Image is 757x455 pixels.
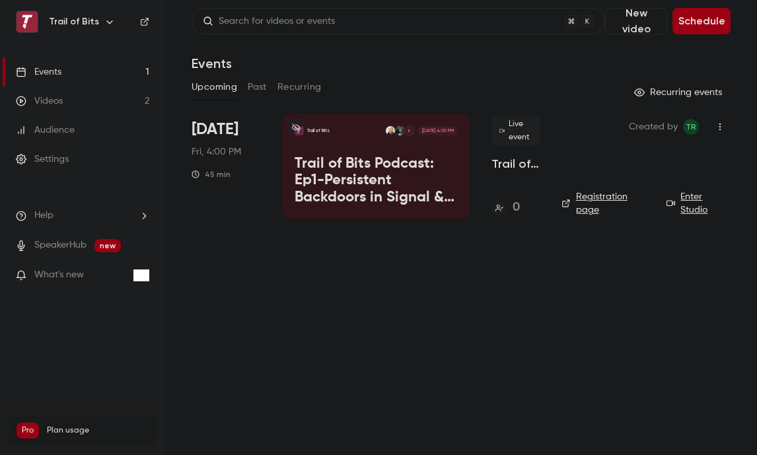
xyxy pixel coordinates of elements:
p: Trail of Bits Podcast: Ep1-Persistent Backdoors in Signal & Slack [295,156,458,207]
button: Recurring [277,77,322,98]
div: Audience [16,123,75,137]
li: help-dropdown-opener [16,209,149,223]
span: What's new [34,268,84,282]
span: [DATE] [192,119,238,140]
button: New video [605,8,667,34]
h6: Trail of Bits [49,15,99,28]
a: Trail of Bits Podcast: Ep1-Persistent Backdoors in Signal & Slack [491,156,540,172]
h4: 0 [513,199,520,217]
div: Videos [16,94,63,108]
a: Registration page [561,190,651,217]
span: Help [34,209,54,223]
span: TR [686,119,696,135]
a: Enter Studio [667,190,731,217]
img: Trail of Bits [17,11,38,32]
div: Sep 26 Fri, 1:00 PM (America/Los Angeles) [192,114,261,219]
span: Thereasa Roy [683,119,699,135]
button: Upcoming [192,77,237,98]
span: new [94,239,121,252]
span: [DATE] 4:00 PM [417,126,457,135]
img: Keith Hoodlet [386,126,395,135]
span: Live event [491,116,540,145]
div: Search for videos or events [203,15,335,28]
a: SpeakerHub [34,238,87,252]
h1: Events [192,55,232,71]
span: Plan usage [47,425,149,436]
div: 45 min [192,169,231,180]
img: Darius Houle [395,126,404,135]
button: Past [248,77,267,98]
p: Trail of Bits [307,127,330,134]
button: Schedule [672,8,731,34]
div: Events [16,65,61,79]
a: 0 [491,199,520,217]
a: Trail of Bits Podcast: Ep1-Persistent Backdoors in Signal & SlackTrail of BitsEDarius HouleKeith ... [282,114,470,219]
div: E [404,125,415,136]
span: Created by [629,119,678,135]
span: Pro [17,423,39,438]
iframe: Noticeable Trigger [133,269,149,281]
button: Recurring events [628,82,731,103]
div: Settings [16,153,69,166]
span: Fri, 4:00 PM [192,145,241,158]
